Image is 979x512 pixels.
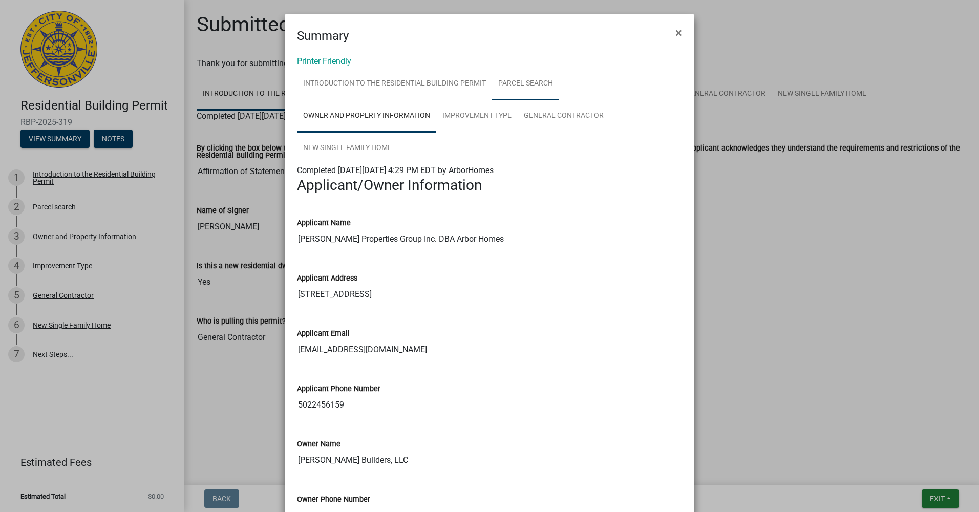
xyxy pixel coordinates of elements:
[297,165,494,175] span: Completed [DATE][DATE] 4:29 PM EDT by ArborHomes
[297,386,380,393] label: Applicant Phone Number
[297,177,682,194] h3: Applicant/Owner Information
[297,100,436,133] a: Owner and Property Information
[297,27,349,45] h4: Summary
[297,330,350,337] label: Applicant Email
[675,26,682,40] span: ×
[297,56,351,66] a: Printer Friendly
[297,68,492,100] a: Introduction to the Residential Building Permit
[297,496,370,503] label: Owner Phone Number
[667,18,690,47] button: Close
[297,441,340,448] label: Owner Name
[518,100,610,133] a: General Contractor
[297,220,351,227] label: Applicant Name
[492,68,559,100] a: Parcel search
[297,132,398,165] a: New Single Family Home
[297,275,357,282] label: Applicant Address
[436,100,518,133] a: Improvement Type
